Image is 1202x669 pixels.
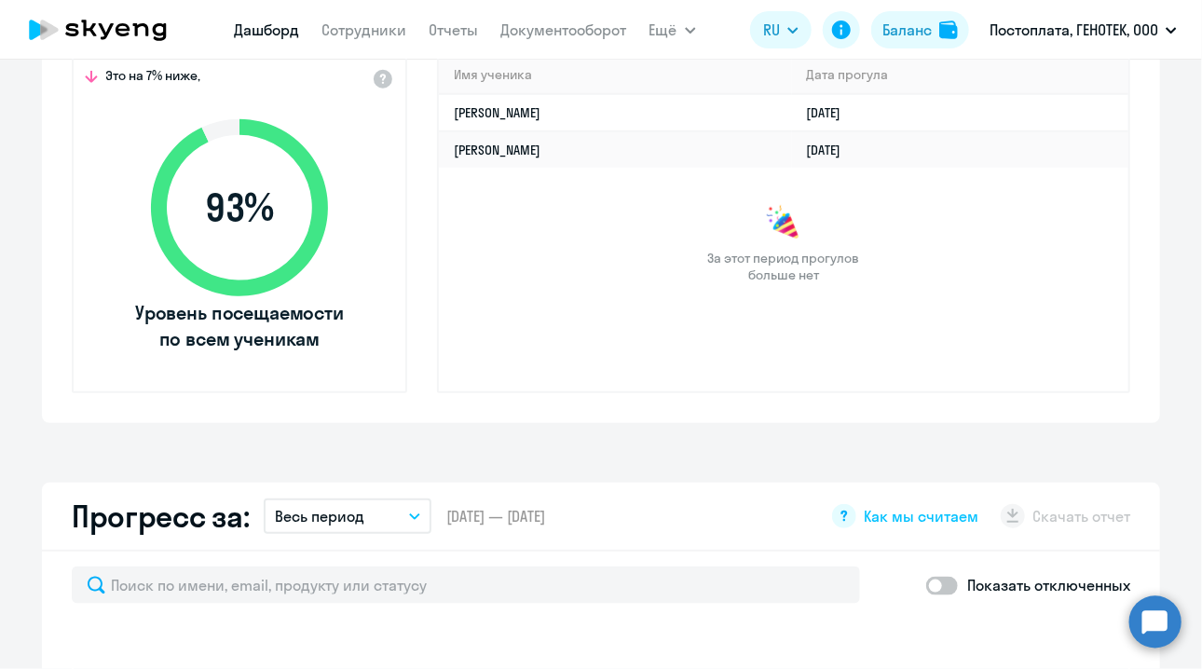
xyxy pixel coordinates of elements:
a: [PERSON_NAME] [454,104,540,121]
p: Весь период [275,505,364,527]
button: Постоплата, ГЕНОТЕК, ООО [980,7,1186,52]
div: Баланс [882,19,932,41]
span: Это на 7% ниже, [105,67,200,89]
a: [PERSON_NAME] [454,142,540,158]
button: Балансbalance [871,11,969,48]
a: [DATE] [807,142,856,158]
a: Дашборд [235,20,300,39]
input: Поиск по имени, email, продукту или статусу [72,567,860,604]
p: Постоплата, ГЕНОТЕК, ООО [990,19,1158,41]
span: Ещё [649,19,677,41]
h2: Прогресс за: [72,498,249,535]
button: Ещё [649,11,696,48]
span: Уровень посещаемости по всем ученикам [132,300,347,352]
span: Как мы считаем [864,506,978,526]
a: Документооборот [501,20,627,39]
img: congrats [765,205,802,242]
th: Имя ученика [439,56,792,94]
img: balance [939,20,958,39]
a: Сотрудники [322,20,407,39]
p: Показать отключенных [967,574,1130,596]
button: Весь период [264,498,431,534]
th: Дата прогула [792,56,1128,94]
span: За этот период прогулов больше нет [705,250,862,283]
a: [DATE] [807,104,856,121]
a: Отчеты [430,20,479,39]
span: [DATE] — [DATE] [446,506,545,526]
span: 93 % [132,185,347,230]
span: RU [763,19,780,41]
button: RU [750,11,812,48]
